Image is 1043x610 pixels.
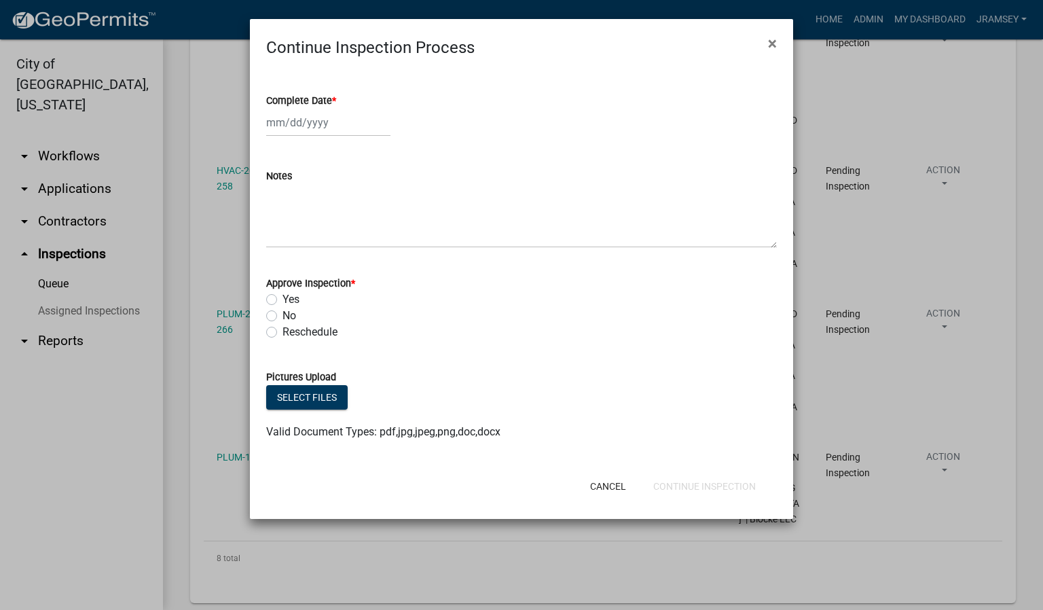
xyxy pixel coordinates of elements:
[642,474,767,499] button: Continue Inspection
[282,308,296,324] label: No
[266,35,475,60] h4: Continue Inspection Process
[266,109,390,137] input: mm/dd/yyyy
[768,34,777,53] span: ×
[266,385,348,410] button: Select files
[757,24,788,62] button: Close
[266,172,292,181] label: Notes
[266,279,355,289] label: Approve Inspection
[266,96,336,106] label: Complete Date
[282,324,337,340] label: Reschedule
[579,474,637,499] button: Cancel
[266,425,500,438] span: Valid Document Types: pdf,jpg,jpeg,png,doc,docx
[266,373,336,382] label: Pictures Upload
[282,291,299,308] label: Yes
